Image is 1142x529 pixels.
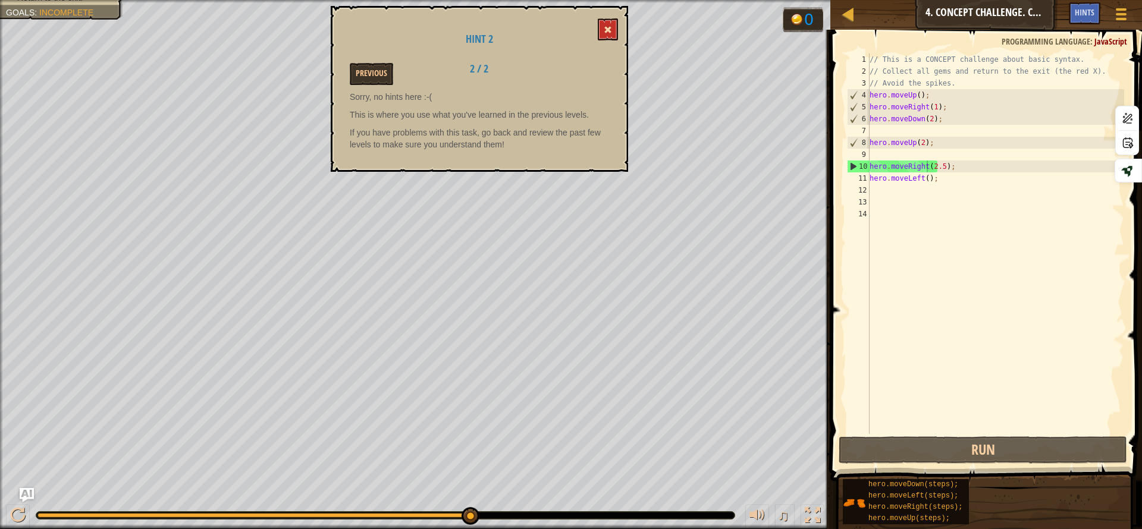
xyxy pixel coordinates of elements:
span: ♫ [777,506,789,524]
div: 10 [848,160,870,172]
button: Adjust volume [745,505,769,529]
button: Run [839,436,1127,464]
span: Programming language [1002,36,1090,47]
div: 7 [847,125,870,137]
div: 13 [847,196,870,208]
div: 9 [847,149,870,160]
div: 4 [848,89,870,101]
h2: 2 / 2 [442,63,516,75]
span: hero.moveRight(steps); [868,503,962,511]
button: ♫ [775,505,795,529]
p: If you have problems with this task, go back and review the past few levels to make sure you unde... [350,127,609,150]
button: Show game menu [1106,2,1136,30]
button: Ask AI [20,488,34,502]
button: Previous [350,63,393,85]
span: Incomplete [39,8,93,17]
span: hero.moveLeft(steps); [868,492,958,500]
span: JavaScript [1094,36,1127,47]
div: 8 [848,137,870,149]
button: Toggle fullscreen [801,505,824,529]
span: hero.moveDown(steps); [868,480,958,489]
div: 2 [847,65,870,77]
div: 3 [847,77,870,89]
div: 12 [847,184,870,196]
span: : [34,8,39,17]
span: Goals [6,8,34,17]
p: Sorry, no hints here :-( [350,91,609,103]
button: Ctrl + P: Play [6,505,30,529]
span: hero.moveUp(steps); [868,514,950,522]
img: portrait.png [843,492,865,514]
div: 5 [848,101,870,113]
div: 0 [805,12,817,28]
div: 14 [847,208,870,220]
span: Hints [1075,7,1094,18]
span: Hint 2 [466,32,493,46]
div: 1 [847,53,870,65]
div: 6 [848,113,870,125]
span: : [1090,36,1094,47]
div: Team 'ogres' has 0 gold. [783,7,823,32]
p: This is where you use what you've learned in the previous levels. [350,109,609,121]
div: 11 [847,172,870,184]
